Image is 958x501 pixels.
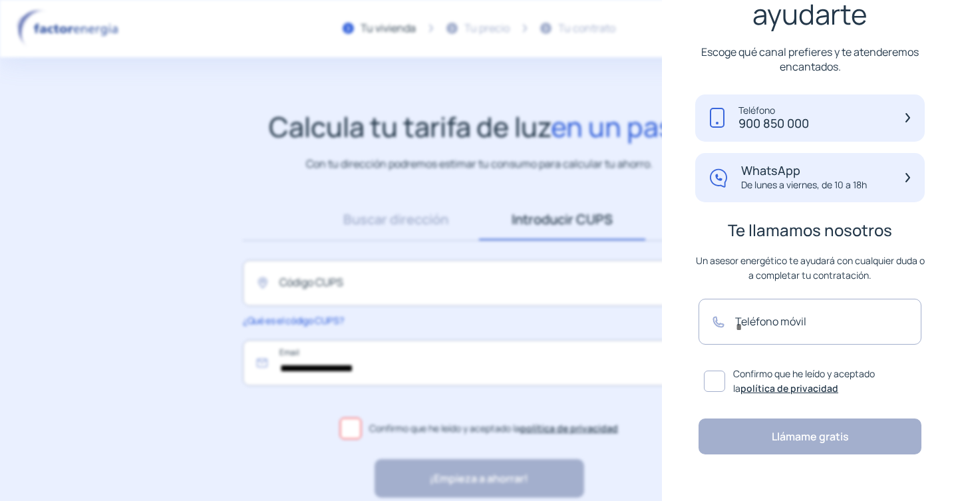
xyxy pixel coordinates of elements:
p: Te llamamos nosotros [695,223,925,238]
h1: Calcula tu tarifa de luz [269,110,690,143]
a: política de privacidad [740,382,838,395]
img: logo factor [13,9,126,48]
p: 900 850 000 [738,116,809,131]
p: Teléfono [738,105,809,116]
div: Tu vivienda [361,20,416,37]
span: ¿Qué es el código CUPS? [243,314,343,327]
span: Confirmo que he leído y aceptado la [369,421,618,436]
span: en un paso [551,108,690,145]
p: De lunes a viernes, de 10 a 18h [741,178,867,192]
div: Tu precio [464,20,510,37]
span: Confirmo que he leído y aceptado la [733,367,916,397]
p: Un asesor energético te ayudará con cualquier duda o a completar tu contratación. [695,253,925,283]
p: Con tu dirección podremos estimar tu consumo para calcular tu ahorro. [306,156,653,172]
a: Buscar dirección [313,199,479,240]
p: WhatsApp [741,164,867,178]
a: política de privacidad [520,422,618,434]
div: Tu contrato [558,20,615,37]
a: Introducir CUPS [479,199,645,240]
p: Escoge qué canal prefieres y te atenderemos encantados. [695,45,925,74]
